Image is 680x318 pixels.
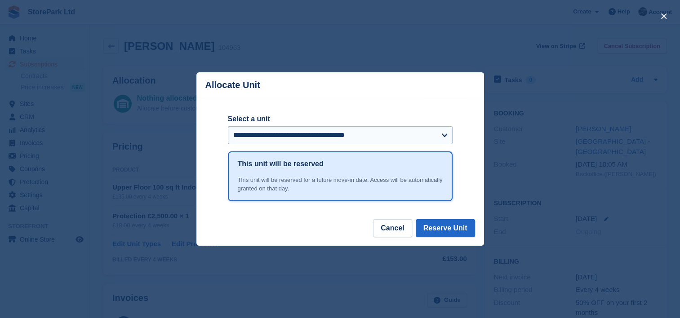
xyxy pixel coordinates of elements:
[228,114,453,124] label: Select a unit
[373,219,412,237] button: Cancel
[416,219,475,237] button: Reserve Unit
[238,159,324,169] h1: This unit will be reserved
[238,176,443,193] div: This unit will be reserved for a future move-in date. Access will be automatically granted on tha...
[657,9,671,23] button: close
[205,80,260,90] p: Allocate Unit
